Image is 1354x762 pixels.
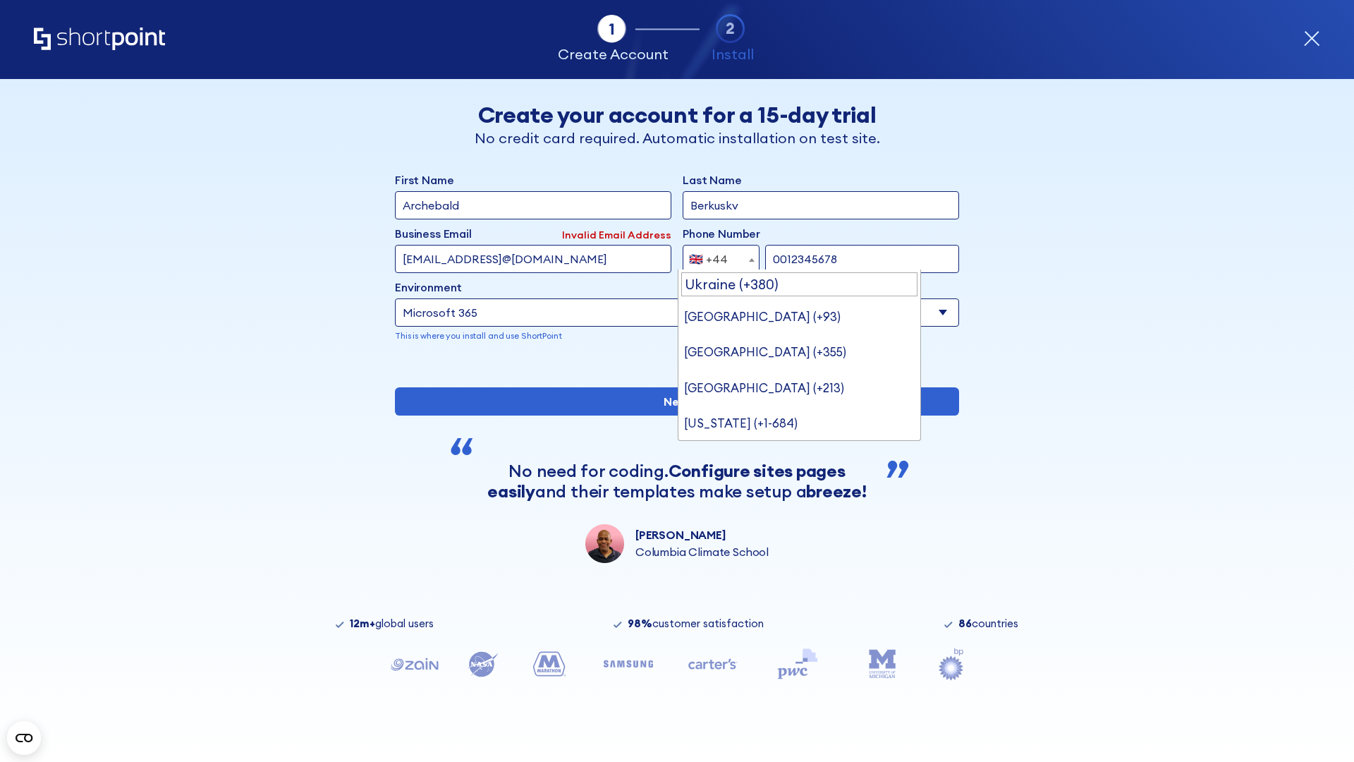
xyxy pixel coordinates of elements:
li: [GEOGRAPHIC_DATA] (+355) [678,334,921,370]
li: [GEOGRAPHIC_DATA] (+213) [678,370,921,406]
li: [GEOGRAPHIC_DATA] (+93) [678,299,921,334]
button: Open CMP widget [7,721,41,755]
li: [US_STATE] (+1-684) [678,406,921,441]
input: Search [681,272,918,296]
